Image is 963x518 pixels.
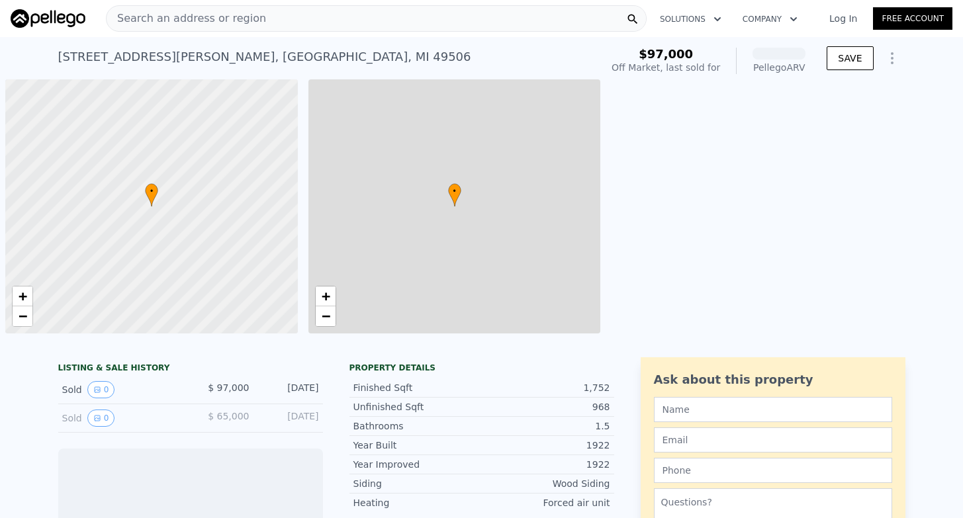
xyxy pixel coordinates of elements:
input: Phone [654,458,892,483]
button: View historical data [87,410,115,427]
button: Show Options [879,45,905,71]
span: + [19,288,27,304]
span: Search an address or region [107,11,266,26]
div: Bathrooms [353,419,482,433]
span: $ 65,000 [208,411,249,421]
div: 968 [482,400,610,413]
button: Solutions [649,7,732,31]
div: Ask about this property [654,370,892,389]
div: 1.5 [482,419,610,433]
div: Sold [62,410,180,427]
div: [STREET_ADDRESS][PERSON_NAME] , [GEOGRAPHIC_DATA] , MI 49506 [58,48,471,66]
span: $ 97,000 [208,382,249,393]
a: Zoom out [13,306,32,326]
div: Year Built [353,439,482,452]
div: 1922 [482,439,610,452]
span: $97,000 [639,47,693,61]
a: Zoom out [316,306,336,326]
span: • [448,185,461,197]
button: Company [732,7,808,31]
div: Pellego ARV [753,61,805,74]
div: LISTING & SALE HISTORY [58,363,323,376]
div: 1922 [482,458,610,471]
div: [DATE] [260,381,319,398]
div: Forced air unit [482,496,610,509]
a: Free Account [873,7,952,30]
div: Heating [353,496,482,509]
div: Year Improved [353,458,482,471]
img: Pellego [11,9,85,28]
div: 1,752 [482,381,610,394]
span: • [145,185,158,197]
div: • [145,183,158,206]
div: Finished Sqft [353,381,482,394]
div: Sold [62,381,180,398]
div: Property details [349,363,614,373]
input: Email [654,427,892,453]
a: Log In [813,12,873,25]
span: − [19,308,27,324]
input: Name [654,397,892,422]
span: + [321,288,330,304]
div: [DATE] [260,410,319,427]
button: SAVE [827,46,873,70]
div: • [448,183,461,206]
a: Zoom in [13,286,32,306]
div: Unfinished Sqft [353,400,482,413]
a: Zoom in [316,286,336,306]
div: Wood Siding [482,477,610,490]
div: Off Market, last sold for [612,61,720,74]
span: − [321,308,330,324]
button: View historical data [87,381,115,398]
div: Siding [353,477,482,490]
